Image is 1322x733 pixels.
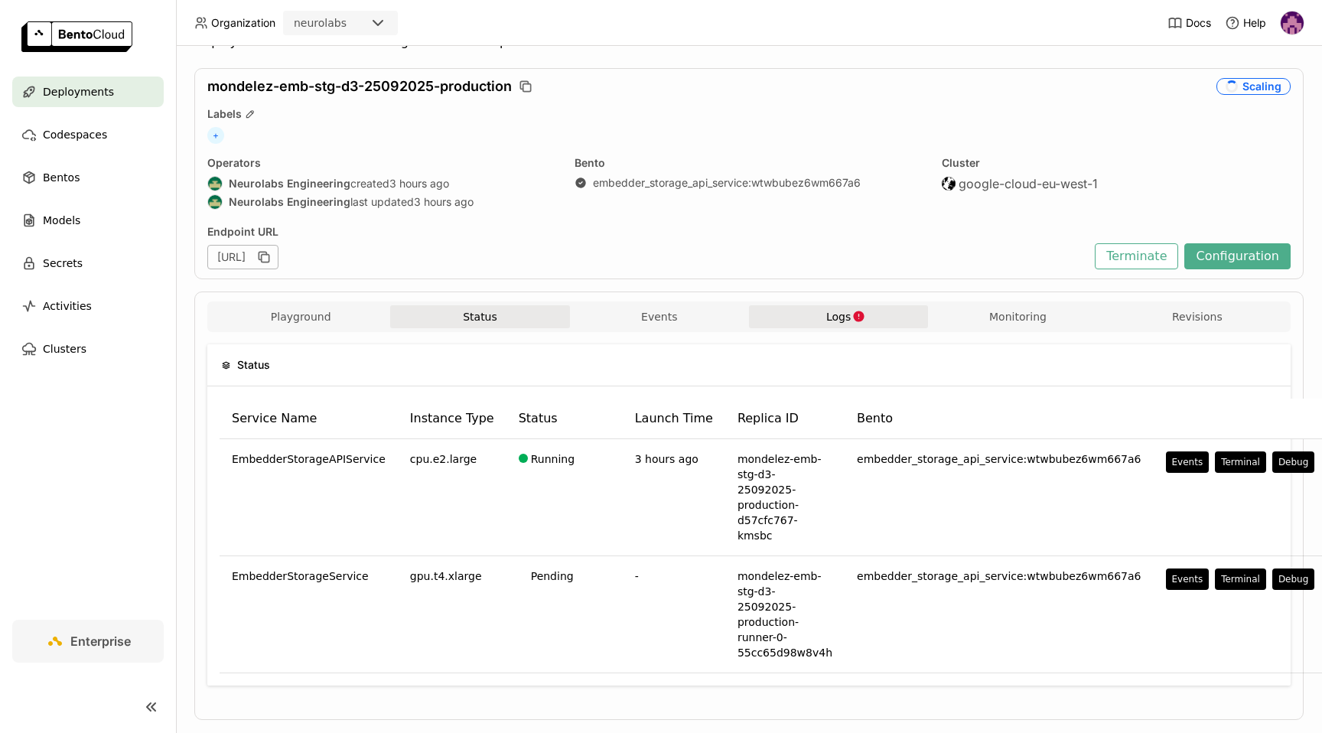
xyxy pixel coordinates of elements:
span: Logs [826,310,851,324]
a: Docs [1167,15,1211,31]
span: Organization [211,16,275,30]
span: + [207,127,224,144]
a: Bentos [12,162,164,193]
a: Deployments [12,77,164,107]
th: Instance Type [398,399,506,439]
img: Neurolabs Engineering [208,177,222,191]
span: google-cloud-eu-west-1 [959,176,1098,191]
div: last updated [207,194,556,210]
img: Neurolabs Engineering [208,195,222,209]
span: Enterprise [70,634,131,649]
button: Configuration [1184,243,1291,269]
span: Status [237,357,270,373]
td: Running [506,439,623,556]
td: Pending [506,556,623,673]
div: Labels [207,107,1291,121]
input: Selected neurolabs. [348,16,350,31]
a: embedder_storage_api_service:wtwbubez6wm667a6 [593,176,861,190]
button: Terminal [1215,568,1266,590]
th: Service Name [220,399,398,439]
button: Monitoring [928,305,1107,328]
td: mondelez-emb-stg-d3-25092025-production-d57cfc767-kmsbc [725,439,845,556]
div: Scaling [1216,78,1291,95]
div: Cluster [942,156,1291,170]
span: 3 hours ago [635,453,698,465]
div: Bento [575,156,923,170]
button: Status [390,305,569,328]
button: Playground [211,305,390,328]
td: embedder_storage_api_service:wtwbubez6wm667a6 [845,439,1154,556]
span: - [635,570,639,582]
th: Status [506,399,623,439]
img: Mathew Robinson [1281,11,1304,34]
span: EmbedderStorageService [232,568,369,584]
span: Secrets [43,254,83,272]
div: created [207,176,556,191]
span: Deployments [43,83,114,101]
a: Models [12,205,164,236]
td: mondelez-emb-stg-d3-25092025-production-runner-0-55cc65d98w8v4h [725,556,845,673]
span: Docs [1186,16,1211,30]
td: cpu.e2.large [398,439,506,556]
strong: Neurolabs Engineering [229,177,350,191]
div: Events [1172,456,1203,468]
div: Endpoint URL [207,225,1087,239]
i: loading [1225,80,1239,94]
span: Clusters [43,340,86,358]
span: mondelez-emb-stg-d3-25092025-production [207,78,512,95]
a: Codespaces [12,119,164,150]
button: Terminate [1095,243,1178,269]
img: logo [21,21,132,52]
span: Bentos [43,168,80,187]
td: gpu.t4.xlarge [398,556,506,673]
span: 3 hours ago [389,177,449,191]
button: Debug [1272,568,1314,590]
span: Help [1243,16,1266,30]
div: [URL] [207,245,278,269]
button: Events [570,305,749,328]
span: 3 hours ago [414,195,474,209]
button: Revisions [1108,305,1287,328]
th: Replica ID [725,399,845,439]
span: Activities [43,297,92,315]
a: Activities [12,291,164,321]
th: Bento [845,399,1154,439]
span: Models [43,211,80,230]
button: Debug [1272,451,1314,473]
a: Secrets [12,248,164,279]
a: Clusters [12,334,164,364]
th: Launch Time [623,399,725,439]
button: Events [1166,451,1210,473]
div: Help [1225,15,1266,31]
div: Events [1172,573,1203,585]
button: Terminal [1215,451,1266,473]
div: Operators [207,156,556,170]
button: Events [1166,568,1210,590]
a: Enterprise [12,620,164,663]
span: EmbedderStorageAPIService [232,451,386,467]
strong: Neurolabs Engineering [229,195,350,209]
div: neurolabs [294,15,347,31]
td: embedder_storage_api_service:wtwbubez6wm667a6 [845,556,1154,673]
span: Codespaces [43,125,107,144]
